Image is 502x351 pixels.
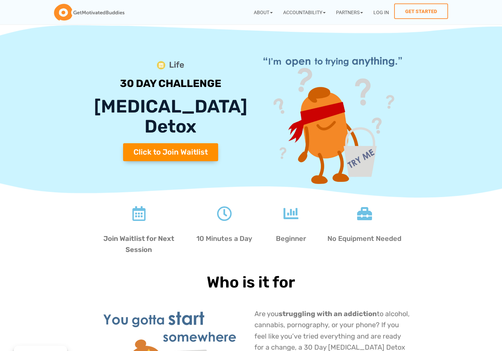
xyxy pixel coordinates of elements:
[89,273,413,292] h2: Who is it for
[276,234,306,243] span: Beginner
[279,310,377,318] strong: struggling with an addiction
[123,143,218,161] a: Click to Join Waitlist
[167,58,184,72] span: Life
[249,3,278,21] a: About
[54,4,124,21] img: GetMotivatedBuddies
[327,234,401,243] span: No Equipment Needed
[394,3,448,19] a: Get Started
[120,77,221,90] b: 30 DAY CHALLENGE
[278,3,331,21] a: Accountability
[103,234,174,254] span: Join Waitlist for Next Session
[133,148,208,156] span: Click to Join Waitlist
[92,97,249,136] h1: [MEDICAL_DATA] Detox
[256,47,410,188] img: Dopamine Detox Challenge
[331,3,368,21] a: Partners
[368,3,394,21] a: Log In
[196,234,252,243] span: 10 Minutes a Day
